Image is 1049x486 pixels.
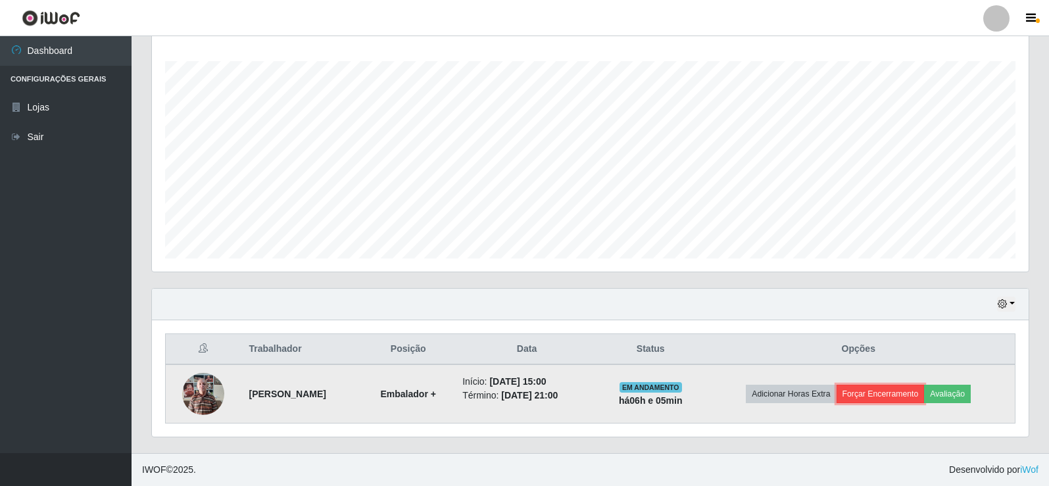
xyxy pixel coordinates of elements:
img: CoreUI Logo [22,10,80,26]
button: Avaliação [924,385,971,403]
strong: [PERSON_NAME] [249,389,326,399]
span: Desenvolvido por [949,463,1038,477]
th: Data [454,334,599,365]
button: Forçar Encerramento [837,385,925,403]
button: Adicionar Horas Extra [746,385,836,403]
strong: há 06 h e 05 min [619,395,683,406]
th: Opções [702,334,1015,365]
span: © 2025 . [142,463,196,477]
th: Status [599,334,702,365]
img: 1753363159449.jpeg [182,366,224,422]
time: [DATE] 15:00 [489,376,546,387]
a: iWof [1020,464,1038,475]
strong: Embalador + [380,389,435,399]
th: Trabalhador [241,334,362,365]
span: EM ANDAMENTO [620,382,682,393]
time: [DATE] 21:00 [501,390,558,401]
li: Início: [462,375,591,389]
li: Término: [462,389,591,402]
span: IWOF [142,464,166,475]
th: Posição [362,334,454,365]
